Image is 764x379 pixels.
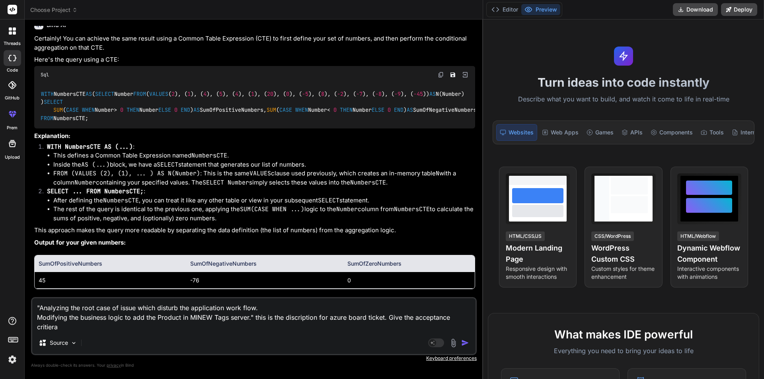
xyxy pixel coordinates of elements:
[501,346,746,356] p: Everything you need to bring your ideas to life
[53,205,475,223] li: The rest of the query is identical to the previous one, applying the logic to the column from to ...
[41,115,53,122] span: FROM
[488,75,759,89] h1: Turn ideas into code instantly
[388,107,391,114] span: 0
[53,151,475,160] li: This defines a Common Table Expression named .
[5,154,20,161] label: Upload
[394,107,403,114] span: END
[120,107,123,114] span: 0
[103,196,139,204] code: NumbersCTE
[174,107,177,114] span: 0
[186,255,343,272] th: SumOfNegativeNumbers
[74,179,96,187] code: Number
[82,107,95,114] span: WHEN
[5,95,19,101] label: GitHub
[193,107,200,114] span: AS
[86,90,92,97] span: AS
[203,179,249,187] code: SELECT Number
[343,272,475,289] td: 0
[436,169,439,177] code: N
[53,169,475,187] li: : This is the same clause used previously, which creates an in-memory table with a column contain...
[267,90,273,97] span: 20
[44,98,63,105] span: SELECT
[186,272,343,289] td: -76
[31,355,477,362] p: Keyboard preferences
[375,90,382,97] span: -8
[53,196,475,205] li: After defining the , you can treat it like any other table or view in your subsequent statement.
[187,90,191,97] span: 1
[302,90,308,97] span: -5
[461,339,469,347] img: icon
[340,107,353,114] span: THEN
[70,340,77,346] img: Pick Models
[7,124,18,131] label: prem
[677,231,719,241] div: HTML/Webflow
[240,205,304,213] code: SUM(CASE WHEN ...)
[496,124,537,141] div: Websites
[394,205,430,213] code: NumbersCTE
[47,187,144,195] code: SELECT ... FROM NumbersCTE;
[191,152,227,159] code: NumbersCTE
[149,90,168,97] span: VALUES
[407,107,413,114] span: AS
[34,226,475,235] p: This approach makes the query more readable by separating the data definition (the list of number...
[267,107,276,114] span: SUM
[53,160,475,169] li: Inside the block, we have a statement that generates our list of numbers.
[219,90,222,97] span: 5
[47,187,475,196] p: :
[337,90,343,97] span: -2
[34,132,70,140] strong: Explanation:
[673,3,718,16] button: Download
[447,69,458,80] button: Save file
[203,90,207,97] span: 4
[66,107,79,114] span: CASE
[41,72,49,78] span: Sql
[181,107,190,114] span: END
[81,161,110,169] code: AS (...)
[721,3,757,16] button: Deploy
[583,124,617,141] div: Games
[539,124,582,141] div: Web Apps
[47,143,133,151] code: WITH NumbersCTE AS (...)
[318,196,339,204] code: SELECT
[249,169,271,177] code: VALUES
[53,107,63,114] span: SUM
[449,338,458,348] img: attachment
[35,255,186,272] th: SumOfPositiveNumbers
[32,298,476,332] textarea: "Analyzing the root case of issue which disturb the application work flow. Modifying the business...
[462,71,469,78] img: Open in Browser
[501,326,746,343] h2: What makes IDE powerful
[158,107,171,114] span: ELSE
[506,265,570,281] p: Responsive design with smooth interactions
[34,239,126,246] strong: Output for your given numbers:
[4,40,21,47] label: threads
[321,90,324,97] span: 8
[7,67,18,74] label: code
[6,353,19,366] img: settings
[488,4,521,15] button: Editor
[235,90,238,97] span: 4
[279,107,292,114] span: CASE
[47,142,475,152] p: :
[295,107,308,114] span: WHEN
[333,107,337,114] span: 0
[172,90,175,97] span: 2
[30,6,78,14] span: Choose Project
[618,124,646,141] div: APIs
[41,90,54,97] span: WITH
[286,90,289,97] span: 0
[488,94,759,105] p: Describe what you want to build, and watch it come to life in real-time
[413,90,423,97] span: -45
[591,231,634,241] div: CSS/WordPress
[356,90,363,97] span: -7
[372,107,384,114] span: ELSE
[53,169,200,177] code: FROM (VALUES (2), (1), ... ) AS N(Number)
[133,90,146,97] span: FROM
[327,107,330,114] span: <
[343,255,475,272] th: SumOfZeroNumbers
[31,362,477,369] p: Always double-check its answers. Your in Bind
[677,265,741,281] p: Interactive components with animations
[251,90,254,97] span: 1
[647,124,696,141] div: Components
[429,90,436,97] span: AS
[350,179,386,187] code: NumbersCTE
